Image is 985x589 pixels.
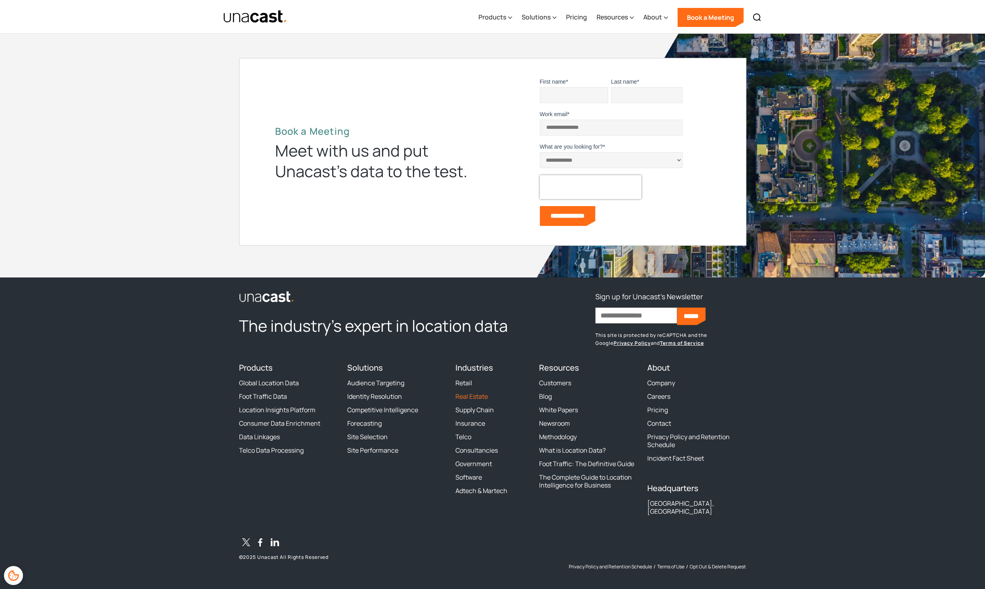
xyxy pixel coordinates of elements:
a: LinkedIn [268,537,282,551]
img: Unacast text logo [223,10,288,24]
a: Site Selection [347,433,388,441]
h4: Industries [455,363,530,373]
h2: The industry’s expert in location data [239,316,530,336]
img: Search icon [752,13,762,22]
a: Consumer Data Enrichment [239,419,320,427]
a: Facebook [253,537,268,551]
a: Incident Fact Sheet [647,454,704,462]
a: Pricing [566,1,587,34]
div: Cookie Preferences [4,566,23,585]
a: Privacy Policy and Retention Schedule [569,564,652,570]
a: Newsroom [539,419,570,427]
p: This site is protected by reCAPTCHA and the Google and [595,331,746,347]
iframe: reCAPTCHA [540,175,641,199]
div: About [643,12,662,22]
a: Data Linkages [239,433,280,441]
a: Audience Targeting [347,379,404,387]
div: About [643,1,668,34]
a: Software [455,473,482,481]
a: link to the homepage [239,290,530,303]
a: Location Insights Platform [239,406,316,414]
div: Products [478,1,512,34]
a: Methodology [539,433,577,441]
h4: About [647,363,746,373]
h2: Book a Meeting [275,125,481,137]
a: Government [455,460,492,468]
span: What are you looking for? [540,143,603,150]
a: Supply Chain [455,406,494,414]
a: White Papers [539,406,578,414]
a: Twitter / X [239,537,253,551]
p: © 2025 Unacast All Rights Reserved [239,554,446,560]
h3: Sign up for Unacast's Newsletter [595,290,703,303]
a: Real Estate [455,392,488,400]
a: Customers [539,379,571,387]
a: Contact [647,419,671,427]
a: Competitive Intelligence [347,406,418,414]
a: Solutions [347,362,383,373]
a: Telco [455,433,471,441]
a: Products [239,362,273,373]
a: Blog [539,392,552,400]
a: Foot Traffic Data [239,392,287,400]
a: Opt Out & Delete Request [690,564,746,570]
a: Privacy Policy [614,340,651,346]
a: Identity Resolution [347,392,402,400]
a: home [223,10,288,24]
div: Products [478,12,506,22]
a: Insurance [455,419,485,427]
a: Privacy Policy and Retention Schedule [647,433,746,449]
a: What is Location Data? [539,446,606,454]
a: Forecasting [347,419,382,427]
a: Retail [455,379,472,387]
img: Unacast logo [239,291,295,303]
div: / [654,564,656,570]
div: Solutions [522,1,557,34]
a: Foot Traffic: The Definitive Guide [539,460,634,468]
span: Work email [540,111,568,117]
div: [GEOGRAPHIC_DATA], [GEOGRAPHIC_DATA] [647,499,746,515]
a: Consultancies [455,446,498,454]
span: First name [540,78,566,85]
div: Resources [597,1,634,34]
span: Last name [611,78,637,85]
h4: Headquarters [647,484,746,493]
div: / [686,564,688,570]
a: Careers [647,392,670,400]
a: The Complete Guide to Location Intelligence for Business [539,473,638,489]
a: Terms of Use [657,564,685,570]
a: Company [647,379,675,387]
a: Pricing [647,406,668,414]
a: Book a Meeting [677,8,744,27]
div: Meet with us and put Unacast’s data to the test. [275,140,481,182]
a: Terms of Service [660,340,704,346]
img: bird's eye view of the city [512,26,985,277]
a: Global Location Data [239,379,299,387]
a: Adtech & Martech [455,487,507,495]
div: Solutions [522,12,551,22]
div: Resources [597,12,628,22]
a: Site Performance [347,446,398,454]
h4: Resources [539,363,638,373]
a: Telco Data Processing [239,446,304,454]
